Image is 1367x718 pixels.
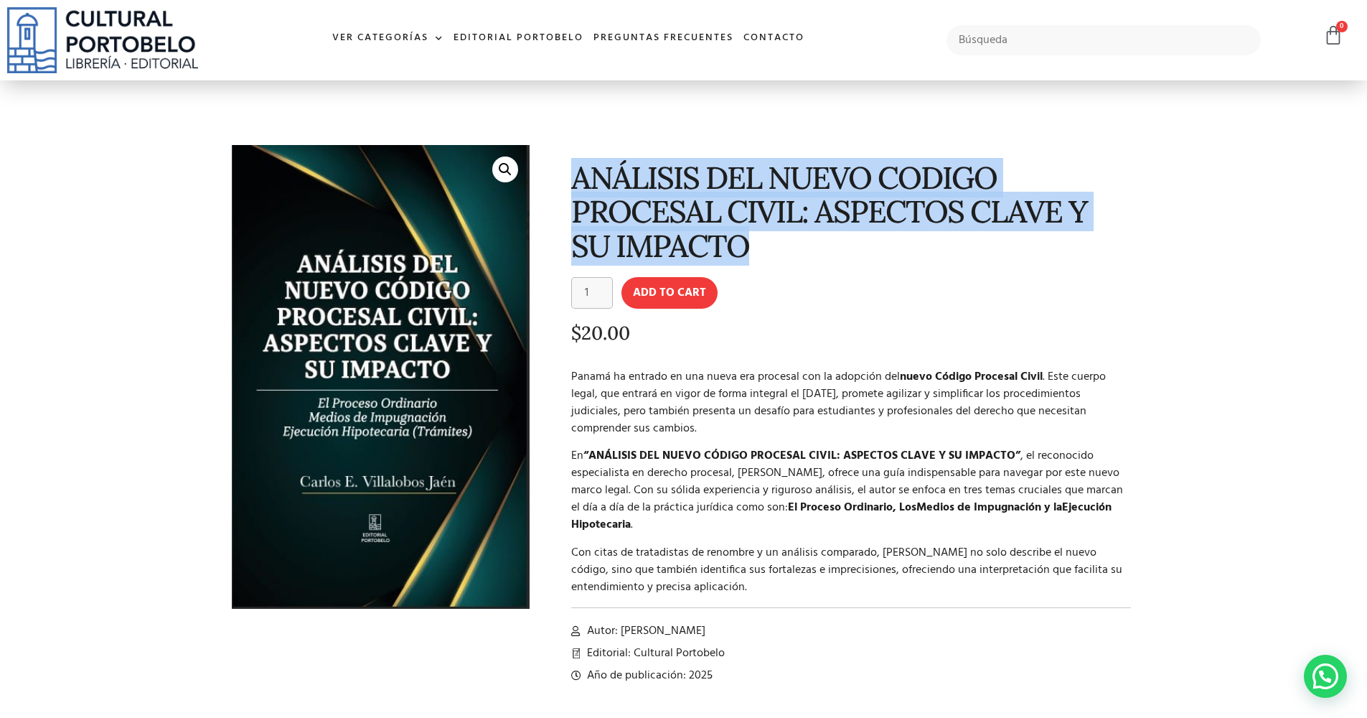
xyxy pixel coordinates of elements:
input: Product quantity [571,277,613,309]
strong: Ejecución Hipotecaria [571,498,1112,534]
a: 0 [1323,25,1343,46]
a: Ver Categorías [327,23,448,54]
p: En , el reconocido especialista en derecho procesal, [PERSON_NAME], ofrece una guía indispensable... [571,447,1132,533]
strong: El Proceso Ordinario, Los [788,498,916,517]
img: Captura de pantalla 2025-09-02 115825 [232,145,530,609]
input: Búsqueda [946,25,1262,55]
div: Contactar por WhatsApp [1304,655,1347,698]
a: Contacto [738,23,809,54]
a: Preguntas frecuentes [588,23,738,54]
span: Año de publicación: 2025 [583,667,713,684]
p: Panamá ha entrado en una nueva era procesal con la adopción del . Este cuerpo legal, que entrará ... [571,368,1132,437]
span: 0 [1336,21,1348,32]
a: Editorial Portobelo [448,23,588,54]
strong: Medios de Impugnación y la [916,498,1062,517]
bdi: 20.00 [571,321,630,345]
a: 🔍 [492,157,518,182]
span: Editorial: Cultural Portobelo [583,645,725,662]
strong: “ANÁLISIS DEL NUEVO CÓDIGO PROCESAL CIVIL: ASPECTOS CLAVE Y SU IMPACTO” [583,447,1020,465]
strong: nuevo Código Procesal Civil [900,368,1043,386]
h1: ANÁLISIS DEL NUEVO CODIGO PROCESAL CIVIL: ASPECTOS CLAVE Y SU IMPACTO [571,161,1132,263]
button: Add to cart [621,277,718,309]
p: Con citas de tratadistas de renombre y un análisis comparado, [PERSON_NAME] no solo describe el n... [571,544,1132,596]
span: $ [571,321,581,345]
span: Autor: [PERSON_NAME] [583,623,705,640]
